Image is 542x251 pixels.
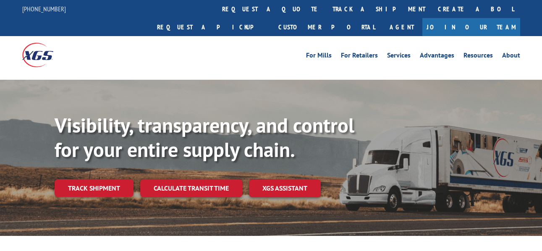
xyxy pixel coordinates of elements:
a: Calculate transit time [140,179,242,197]
a: Customer Portal [272,18,381,36]
a: Request a pickup [151,18,272,36]
a: [PHONE_NUMBER] [22,5,66,13]
a: About [502,52,520,61]
a: Services [387,52,411,61]
b: Visibility, transparency, and control for your entire supply chain. [55,112,354,162]
a: For Retailers [341,52,378,61]
a: Resources [463,52,493,61]
a: XGS ASSISTANT [249,179,321,197]
a: Advantages [420,52,454,61]
a: Track shipment [55,179,134,197]
a: Agent [381,18,422,36]
a: Join Our Team [422,18,520,36]
a: For Mills [306,52,332,61]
